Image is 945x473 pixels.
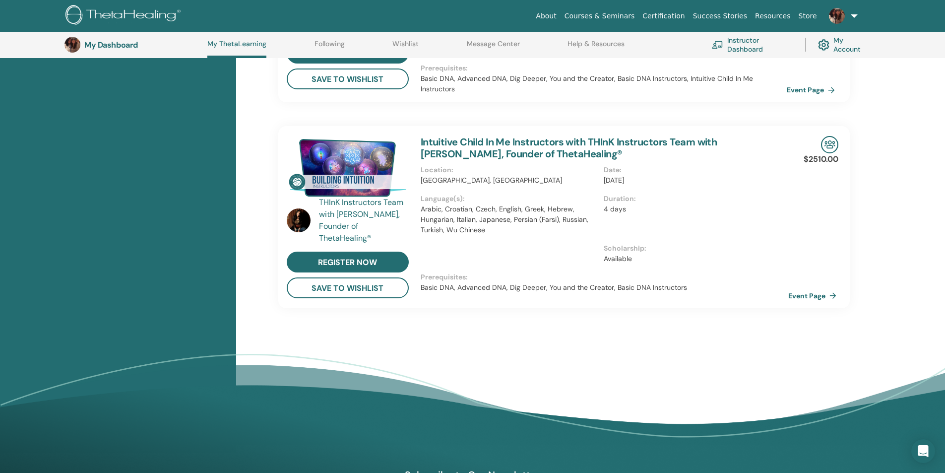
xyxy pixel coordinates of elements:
[788,288,840,303] a: Event Page
[604,165,781,175] p: Date :
[287,277,409,298] button: save to wishlist
[84,40,184,50] h3: My Dashboard
[561,7,639,25] a: Courses & Seminars
[911,439,935,463] div: Open Intercom Messenger
[532,7,560,25] a: About
[64,37,80,53] img: default.jpg
[65,5,184,27] img: logo.png
[604,194,781,204] p: Duration :
[604,243,781,254] p: Scholarship :
[421,135,717,160] a: Intuitive Child In Me Instructors with THInK Instructors Team with [PERSON_NAME], Founder of Thet...
[604,204,781,214] p: 4 days
[318,257,377,268] span: register now
[604,175,781,186] p: [DATE]
[604,254,781,264] p: Available
[287,68,409,89] button: save to wishlist
[829,8,845,24] img: default.jpg
[421,165,598,175] p: Location :
[795,7,821,25] a: Store
[421,204,598,235] p: Arabic, Croatian, Czech, English, Greek, Hebrew, Hungarian, Italian, Japanese, Persian (Farsi), R...
[467,40,520,56] a: Message Center
[638,7,689,25] a: Certification
[421,272,787,282] p: Prerequisites :
[712,41,723,49] img: chalkboard-teacher.svg
[818,37,829,53] img: cog.svg
[567,40,625,56] a: Help & Resources
[804,153,838,165] p: $2510.00
[751,7,795,25] a: Resources
[287,136,409,200] img: Intuitive Child In Me Instructors
[421,175,598,186] p: [GEOGRAPHIC_DATA], [GEOGRAPHIC_DATA]
[421,282,787,293] p: Basic DNA, Advanced DNA, Dig Deeper, You and the Creator, Basic DNA Instructors
[315,40,345,56] a: Following
[421,73,787,94] p: Basic DNA, Advanced DNA, Dig Deeper, You and the Creator, Basic DNA Instructors, Intuitive Child ...
[821,136,838,153] img: In-Person Seminar
[818,34,871,56] a: My Account
[421,194,598,204] p: Language(s) :
[421,63,787,73] p: Prerequisites :
[787,82,839,97] a: Event Page
[287,208,311,232] img: default.jpg
[287,252,409,272] a: register now
[207,40,266,58] a: My ThetaLearning
[392,40,419,56] a: Wishlist
[689,7,751,25] a: Success Stories
[712,34,793,56] a: Instructor Dashboard
[319,197,411,244] a: THInK Instructors Team with [PERSON_NAME], Founder of ThetaHealing®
